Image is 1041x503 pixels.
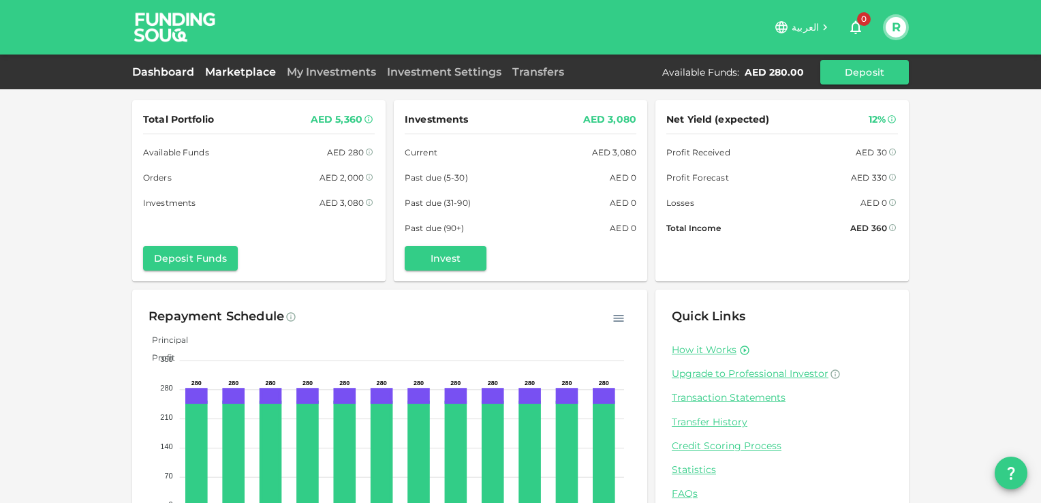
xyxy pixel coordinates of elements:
[143,111,214,128] span: Total Portfolio
[132,65,200,78] a: Dashboard
[995,457,1027,489] button: question
[610,170,636,185] div: AED 0
[842,14,869,41] button: 0
[405,246,486,271] button: Invest
[672,487,892,500] a: FAQs
[405,170,468,185] span: Past due (5-30)
[160,413,172,421] tspan: 210
[672,391,892,404] a: Transaction Statements
[662,65,739,79] div: Available Funds :
[592,145,636,159] div: AED 3,080
[164,472,172,480] tspan: 70
[142,335,188,345] span: Principal
[405,145,437,159] span: Current
[405,111,468,128] span: Investments
[672,440,892,453] a: Credit Scoring Process
[143,170,172,185] span: Orders
[507,65,570,78] a: Transfers
[745,65,804,79] div: AED 280.00
[869,111,886,128] div: 12%
[820,60,909,85] button: Deposit
[672,309,745,324] span: Quick Links
[142,352,175,363] span: Profit
[610,196,636,210] div: AED 0
[405,196,471,210] span: Past due (31-90)
[792,21,819,33] span: العربية
[857,12,871,26] span: 0
[149,306,284,328] div: Repayment Schedule
[610,221,636,235] div: AED 0
[666,111,770,128] span: Net Yield (expected)
[320,196,364,210] div: AED 3,080
[281,65,382,78] a: My Investments
[160,384,172,392] tspan: 280
[666,196,694,210] span: Losses
[672,463,892,476] a: Statistics
[382,65,507,78] a: Investment Settings
[143,145,209,159] span: Available Funds
[583,111,636,128] div: AED 3,080
[327,145,364,159] div: AED 280
[851,170,887,185] div: AED 330
[160,355,172,363] tspan: 350
[672,367,828,380] span: Upgrade to Professional Investor
[860,196,887,210] div: AED 0
[666,145,730,159] span: Profit Received
[666,170,729,185] span: Profit Forecast
[320,170,364,185] div: AED 2,000
[160,442,172,451] tspan: 140
[311,111,362,128] div: AED 5,360
[850,221,887,235] div: AED 360
[672,367,892,380] a: Upgrade to Professional Investor
[143,196,196,210] span: Investments
[856,145,887,159] div: AED 30
[886,17,906,37] button: R
[672,344,736,356] a: How it Works
[672,416,892,429] a: Transfer History
[143,246,238,271] button: Deposit Funds
[200,65,281,78] a: Marketplace
[405,221,465,235] span: Past due (90+)
[666,221,721,235] span: Total Income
